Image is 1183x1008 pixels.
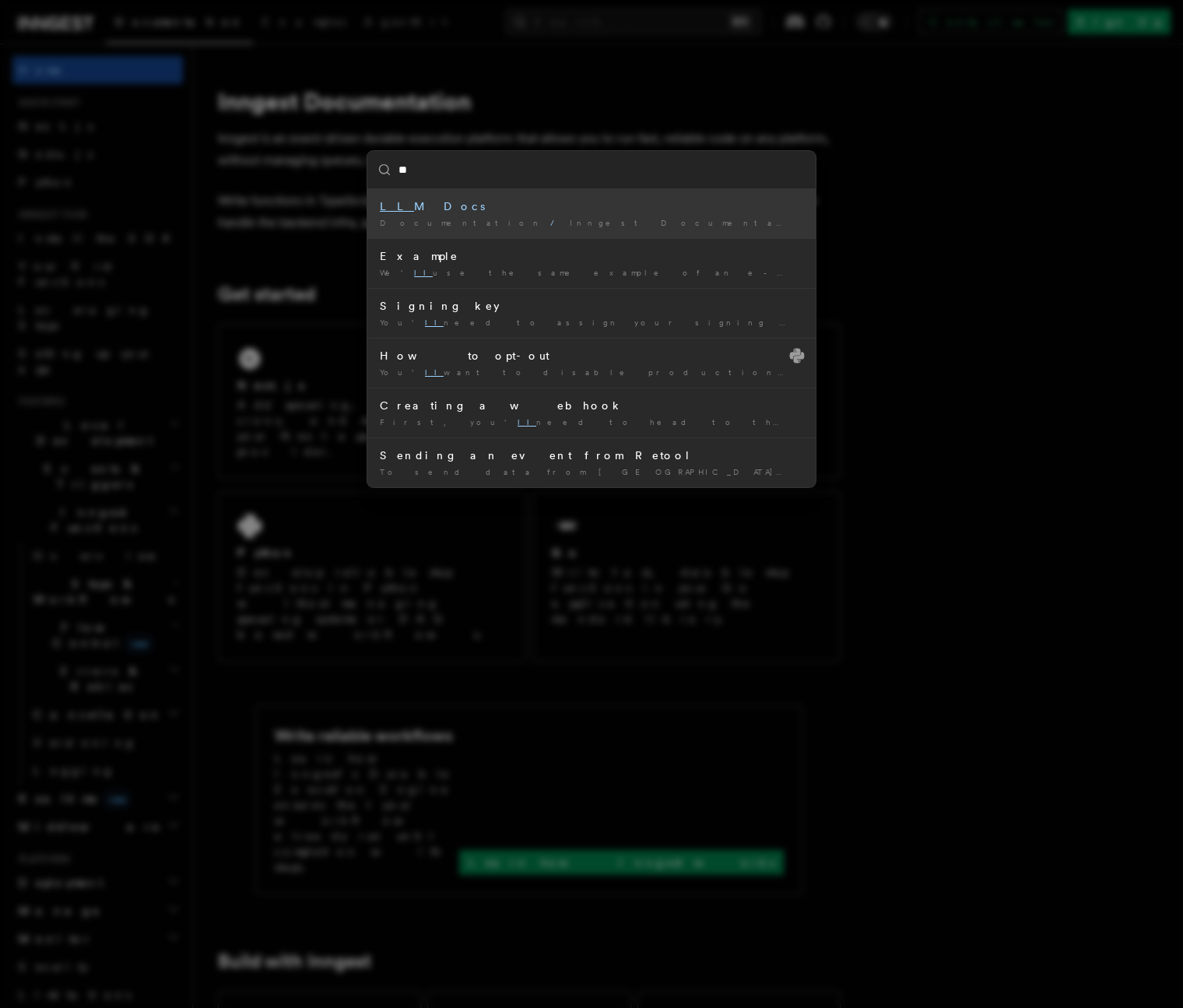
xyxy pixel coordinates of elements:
[380,398,803,413] div: Creating a webhook
[550,218,563,227] span: /
[380,466,803,478] div: To send data from [GEOGRAPHIC_DATA], we' need to set …
[380,267,803,279] div: We' use the same example of an e-commerce …
[380,317,803,328] div: You' need to assign your signing key to an …
[570,218,825,227] span: Inngest Documentation
[380,200,414,212] mark: LL
[380,416,803,428] div: First, you' need to head to the Manage tab …
[380,198,803,214] div: M Docs
[518,417,536,427] mark: ll
[380,348,803,364] div: How to opt-out
[380,367,803,378] div: You' want to disable production mode whenever you're …
[425,318,444,327] mark: ll
[380,298,803,314] div: Signing key
[380,448,803,463] div: Sending an event from Retool
[414,268,433,277] mark: ll
[380,248,803,264] div: Example
[425,367,444,377] mark: ll
[380,218,544,227] span: Documentation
